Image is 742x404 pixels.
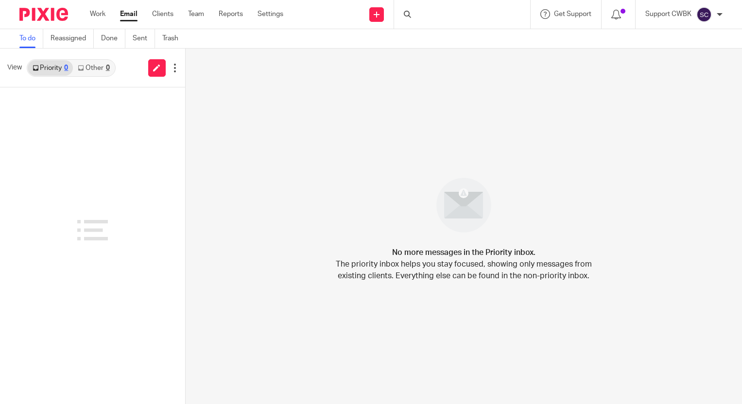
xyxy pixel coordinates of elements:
[133,29,155,48] a: Sent
[392,247,535,258] h4: No more messages in the Priority inbox.
[162,29,186,48] a: Trash
[120,9,138,19] a: Email
[106,65,110,71] div: 0
[219,9,243,19] a: Reports
[554,11,591,17] span: Get Support
[64,65,68,71] div: 0
[258,9,283,19] a: Settings
[90,9,105,19] a: Work
[73,60,114,76] a: Other0
[28,60,73,76] a: Priority0
[19,29,43,48] a: To do
[335,258,592,282] p: The priority inbox helps you stay focused, showing only messages from existing clients. Everythin...
[645,9,691,19] p: Support CWBK
[19,8,68,21] img: Pixie
[188,9,204,19] a: Team
[430,171,498,239] img: image
[152,9,173,19] a: Clients
[696,7,712,22] img: svg%3E
[51,29,94,48] a: Reassigned
[101,29,125,48] a: Done
[7,63,22,73] span: View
